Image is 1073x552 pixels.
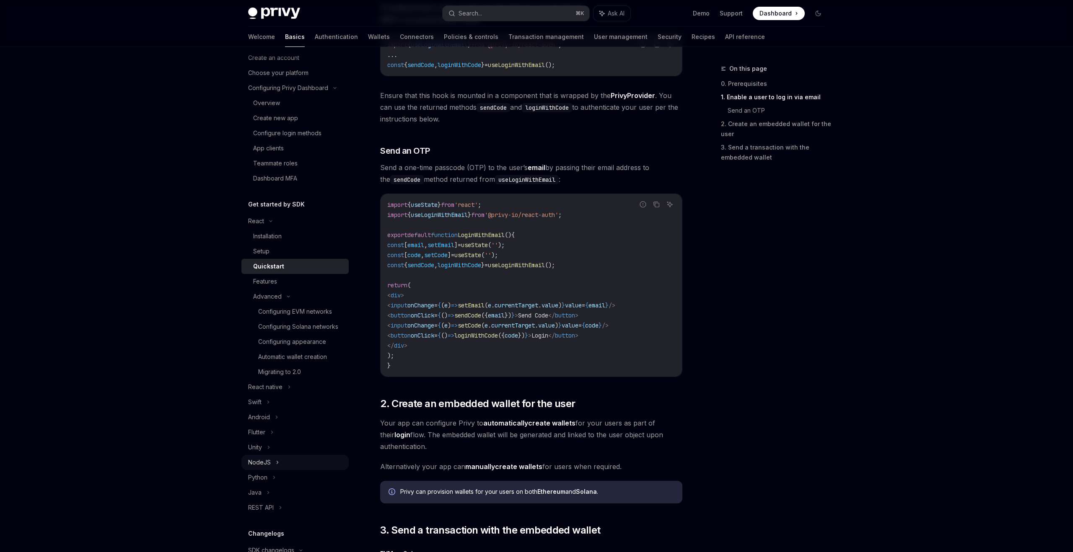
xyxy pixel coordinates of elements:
[387,312,391,319] span: <
[599,322,602,329] span: }
[451,302,458,309] span: =>
[387,241,404,249] span: const
[253,231,282,241] div: Installation
[241,111,349,126] a: Create new app
[495,175,559,184] code: useLoginWithEmail
[404,61,407,69] span: {
[505,312,511,319] span: })
[248,68,308,78] div: Choose your platform
[387,201,407,209] span: import
[458,302,485,309] span: setEmail
[448,312,454,319] span: =>
[491,251,498,259] span: );
[454,241,458,249] span: ]
[407,261,434,269] span: sendCode
[387,51,397,59] span: ...
[488,322,491,329] span: .
[535,322,538,329] span: .
[253,128,321,138] div: Configure login methods
[555,332,575,339] span: button
[548,312,555,319] span: </
[253,276,277,286] div: Features
[248,529,284,539] h5: Changelogs
[253,246,270,256] div: Setup
[558,302,562,309] span: )
[438,322,441,329] span: {
[459,8,482,18] div: Search...
[721,77,832,90] a: 0. Prerequisites
[505,231,511,239] span: ()
[380,461,682,472] span: Alternatively your app can for users when required.
[582,302,585,309] span: =
[454,332,498,339] span: loginWithCode
[548,332,555,339] span: </
[562,302,565,309] span: }
[485,261,488,269] span: =
[454,201,478,209] span: 'react'
[407,302,434,309] span: onChange
[241,319,349,334] a: Configuring Solana networks
[253,98,280,108] div: Overview
[241,349,349,364] a: Automatic wallet creation
[511,231,515,239] span: {
[498,332,505,339] span: ({
[248,397,262,407] div: Swift
[465,462,495,471] strong: manually
[481,312,488,319] span: ({
[558,322,562,329] span: }
[253,113,298,123] div: Create new app
[387,342,394,349] span: </
[241,141,349,156] a: App clients
[248,216,264,226] div: React
[721,90,832,104] a: 1. Enable a user to log in via email
[400,488,674,497] div: Privy can provision wallets for your users on both and .
[528,163,545,172] strong: email
[411,332,434,339] span: onClick
[258,322,338,332] div: Configuring Solana networks
[576,488,597,495] strong: Solana
[518,332,525,339] span: })
[285,27,305,47] a: Basics
[434,322,438,329] span: =
[438,302,441,309] span: {
[241,334,349,349] a: Configuring appearance
[253,291,282,302] div: Advanced
[241,244,349,259] a: Setup
[400,27,434,47] a: Connectors
[728,104,832,117] a: Send an OTP
[241,259,349,274] a: Quickstart
[438,201,441,209] span: }
[241,156,349,171] a: Teammate roles
[253,143,284,153] div: App clients
[602,322,609,329] span: />
[594,6,630,21] button: Ask AI
[478,201,481,209] span: ;
[380,90,682,125] span: Ensure that this hook is mounted in a component that is wrapped by the . You can use the returned...
[434,332,438,339] span: =
[407,231,431,239] span: default
[390,175,424,184] code: sendCode
[387,362,391,369] span: }
[522,103,572,112] code: loginWithCode
[458,322,481,329] span: setCode
[248,427,265,437] div: Flutter
[443,6,589,21] button: Search...⌘K
[542,302,558,309] span: value
[664,199,675,210] button: Ask AI
[248,472,267,482] div: Python
[458,241,461,249] span: =
[404,241,407,249] span: [
[811,7,825,20] button: Toggle dark mode
[578,322,582,329] span: =
[538,322,555,329] span: value
[253,173,297,183] div: Dashboard MFA
[241,95,349,111] a: Overview
[421,251,424,259] span: ,
[448,302,451,309] span: )
[483,419,575,428] a: automaticallycreate wallets
[575,332,578,339] span: >
[585,302,588,309] span: {
[555,312,575,319] span: button
[404,342,407,349] span: >
[588,302,605,309] span: email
